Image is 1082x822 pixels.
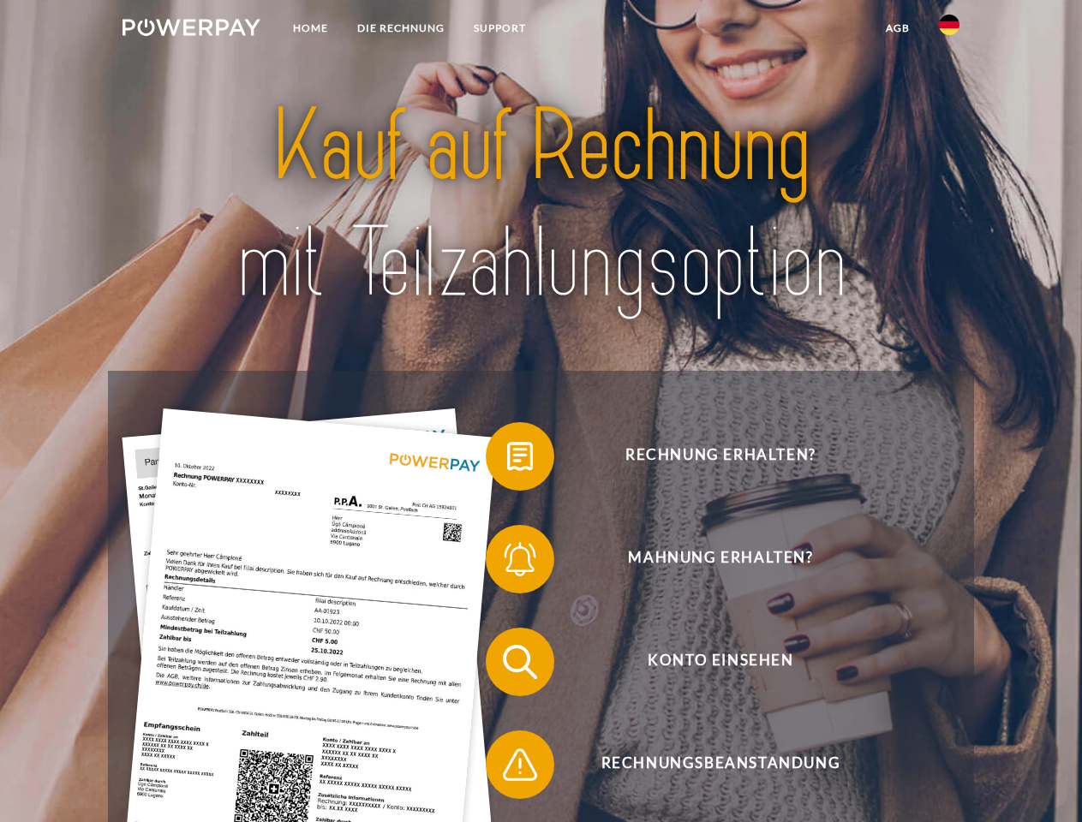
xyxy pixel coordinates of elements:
a: Home [278,13,343,44]
button: Rechnung erhalten? [486,422,931,491]
span: Konto einsehen [511,628,930,696]
a: SUPPORT [459,13,541,44]
span: Mahnung erhalten? [511,525,930,593]
a: agb [871,13,924,44]
a: DIE RECHNUNG [343,13,459,44]
span: Rechnungsbeanstandung [511,730,930,799]
img: title-powerpay_de.svg [164,82,918,328]
button: Rechnungsbeanstandung [486,730,931,799]
button: Mahnung erhalten? [486,525,931,593]
img: logo-powerpay-white.svg [123,19,260,36]
img: qb_warning.svg [499,743,541,786]
iframe: Button to launch messaging window [1013,753,1068,808]
img: qb_bell.svg [499,538,541,581]
img: qb_search.svg [499,640,541,683]
img: qb_bill.svg [499,435,541,478]
img: de [939,15,959,35]
span: Rechnung erhalten? [511,422,930,491]
button: Konto einsehen [486,628,931,696]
